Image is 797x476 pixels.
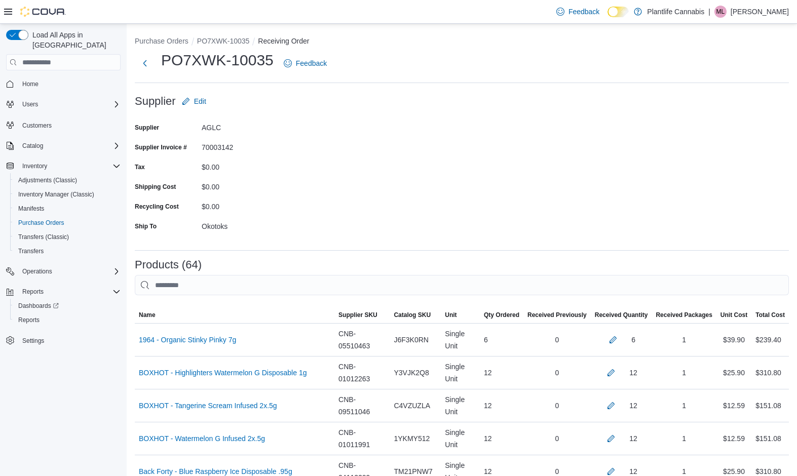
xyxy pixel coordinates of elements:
span: Dark Mode [608,17,608,18]
h3: Supplier [135,95,176,107]
div: 1 [652,395,716,416]
button: Name [135,307,334,323]
a: Inventory Manager (Classic) [14,188,98,201]
div: $310.80 [755,367,781,379]
button: Catalog SKU [390,307,441,323]
span: Dashboards [14,300,121,312]
div: $151.08 [755,432,781,445]
h3: Products (64) [135,259,202,271]
span: CNB-05510463 [338,328,386,352]
span: J6F3K0RN [394,334,428,346]
span: Home [22,80,39,88]
span: Settings [18,334,121,347]
div: Okotoks [202,218,337,230]
div: Mckayla Luedke [714,6,727,18]
span: Feedback [568,7,599,17]
span: Catalog [18,140,121,152]
div: 12 [629,400,637,412]
span: Unit [445,311,457,319]
span: Supplier SKU [338,311,377,319]
span: Customers [22,122,52,130]
span: Qty Ordered [484,311,519,319]
span: 1YKMY512 [394,432,430,445]
div: $12.59 [716,428,751,449]
label: Supplier [135,124,159,132]
div: AGLC [202,120,337,132]
span: Received Previously [527,311,587,319]
button: Reports [18,286,48,298]
a: Settings [18,335,48,347]
button: PO7XWK-10035 [197,37,250,45]
span: Reports [18,286,121,298]
span: Transfers (Classic) [18,233,69,241]
span: ML [716,6,725,18]
button: Reports [2,285,125,299]
span: CNB-01012263 [338,361,386,385]
span: Reports [18,316,40,324]
div: $12.59 [716,395,751,416]
button: Home [2,76,125,91]
button: Adjustments (Classic) [10,173,125,187]
span: CNB-09511046 [338,393,386,418]
span: Manifests [18,205,44,213]
button: Inventory [18,160,51,172]
a: Dashboards [14,300,63,312]
a: BOXHOT - Highlighters Watermelon G Disposable 1g [139,367,307,379]
div: $151.08 [755,400,781,412]
p: [PERSON_NAME] [731,6,789,18]
span: Users [18,98,121,110]
button: Manifests [10,202,125,216]
div: 1 [652,428,716,449]
a: Feedback [552,2,603,22]
button: Catalog [18,140,47,152]
span: Transfers [18,247,44,255]
p: | [708,6,710,18]
input: Dark Mode [608,7,629,17]
div: 12 [629,432,637,445]
span: Customers [18,118,121,131]
button: Catalog [2,139,125,153]
div: $0.00 [202,179,337,191]
input: This is a search bar. After typing your query, hit enter to filter the results lower in the page. [135,275,789,295]
div: Single Unit [441,324,480,356]
div: 6 [480,330,523,350]
div: Single Unit [441,356,480,389]
div: 0 [523,428,591,449]
button: Edit [178,91,210,111]
span: Inventory [22,162,47,170]
span: Purchase Orders [14,217,121,229]
nav: An example of EuiBreadcrumbs [135,36,789,48]
span: Adjustments (Classic) [14,174,121,186]
div: 0 [523,330,591,350]
button: Supplier SKU [334,307,390,323]
div: $239.40 [755,334,781,346]
div: 1 [652,330,716,350]
span: Catalog SKU [394,311,431,319]
button: Next [135,53,155,73]
span: Feedback [296,58,327,68]
button: Customers [2,117,125,132]
div: 0 [523,395,591,416]
span: Home [18,77,121,90]
p: Plantlife Cannabis [647,6,704,18]
div: 12 [480,428,523,449]
button: Purchase Orders [10,216,125,230]
label: Recycling Cost [135,203,179,211]
button: Receiving Order [258,37,309,45]
div: Single Unit [441,389,480,422]
span: Edit [194,96,206,106]
div: $0.00 [202,159,337,171]
span: Received Quantity [595,311,648,319]
button: Operations [18,265,56,277]
span: Inventory [18,160,121,172]
span: Total Cost [755,311,785,319]
a: BOXHOT - Watermelon G Infused 2x.5g [139,432,265,445]
button: Users [2,97,125,111]
label: Shipping Cost [135,183,176,191]
div: 12 [480,395,523,416]
button: Inventory Manager (Classic) [10,187,125,202]
span: Reports [22,288,44,296]
span: Received Packages [656,311,712,319]
button: Purchase Orders [135,37,188,45]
